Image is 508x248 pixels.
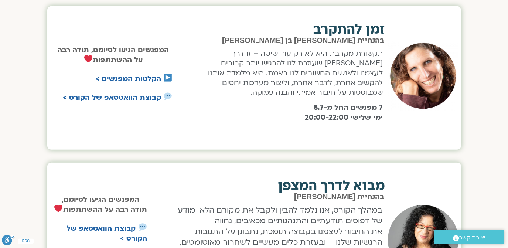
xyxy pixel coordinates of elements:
[54,195,147,214] strong: המפגשים הגיעו לסיומם, תודה רבה על ההשתתפות
[201,49,383,98] p: תקשורת מקרבת היא לא רק עוד שיטה – זו דרך [PERSON_NAME] שעוזרת לנו להרגיש יותר קרובים לעצמנו ולאנש...
[54,204,62,213] img: ❤
[84,55,92,63] img: ❤
[63,93,161,102] a: קבוצת הוואטסאפ של הקורס >
[164,74,172,82] img: ▶️
[173,179,385,193] h2: מבוא לדרך המצפן
[198,23,385,36] h2: זמן להתקרב
[459,233,486,243] span: יצירת קשר
[305,103,383,122] b: 7 מפגשים החל מ-8.7 ימי שלישי 20:00-22:00
[67,224,147,243] a: קבוצת הוואטסאפ של הקורס >
[434,230,504,244] a: יצירת קשר
[139,223,147,231] img: 💬
[164,92,172,101] img: 💬
[95,74,161,84] a: הקלטות המפגשים >
[294,193,384,201] span: בהנחיית [PERSON_NAME]
[222,37,385,44] span: בהנחיית [PERSON_NAME] בן [PERSON_NAME]
[57,45,169,65] strong: המפגשים הגיעו לסיומם, תודה רבה על ההשתתפות
[388,41,458,111] img: שאנייה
